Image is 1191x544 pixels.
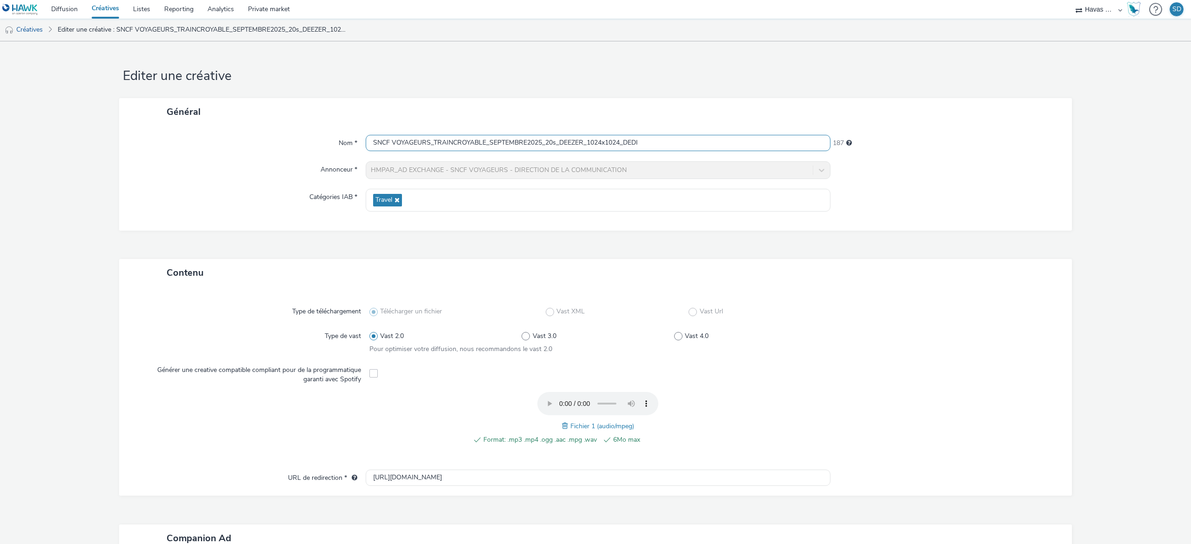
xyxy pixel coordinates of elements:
[556,307,585,316] span: Vast XML
[380,332,404,341] span: Vast 2.0
[288,303,365,316] label: Type de téléchargement
[369,345,552,353] span: Pour optimiser votre diffusion, nous recommandons le vast 2.0
[53,19,351,41] a: Editer une créative : SNCF VOYAGEURS_TRAINCROYABLE_SEPTEMBRE2025_20s_DEEZER_1024x1024_DEDI
[1172,2,1181,16] div: SD
[685,332,709,341] span: Vast 4.0
[321,328,365,341] label: Type de vast
[366,470,830,486] input: url...
[119,67,1072,85] h1: Editer une créative
[2,4,38,15] img: undefined Logo
[483,434,597,445] span: Format: .mp3 .mp4 .ogg .aac .mpg .wav
[533,332,556,341] span: Vast 3.0
[833,139,844,148] span: 187
[375,196,392,204] span: Travel
[136,362,365,385] label: Générer une creative compatible compliant pour de la programmatique garanti avec Spotify
[167,266,204,279] span: Contenu
[1127,2,1144,17] a: Hawk Academy
[613,434,727,445] span: 6Mo max
[846,139,852,148] div: 255 caractères maximum
[700,307,723,316] span: Vast Url
[284,470,361,483] label: URL de redirection *
[306,189,361,202] label: Catégories IAB *
[335,135,361,148] label: Nom *
[347,473,357,483] div: L'URL de redirection sera utilisée comme URL de validation avec certains SSP et ce sera l'URL de ...
[317,161,361,174] label: Annonceur *
[380,307,442,316] span: Télécharger un fichier
[1127,2,1141,17] img: Hawk Academy
[167,106,201,118] span: Général
[5,26,14,35] img: audio
[366,135,830,151] input: Nom
[570,422,634,431] span: Fichier 1 (audio/mpeg)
